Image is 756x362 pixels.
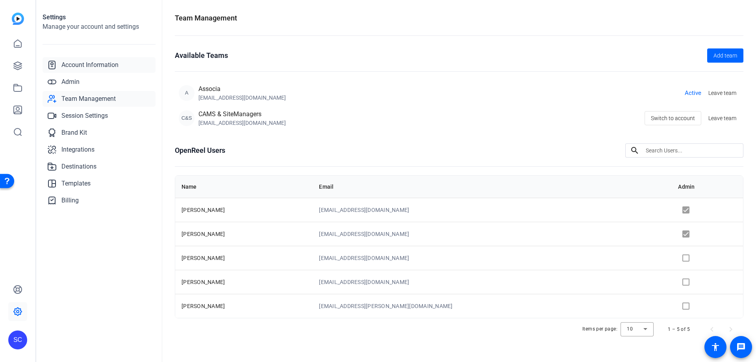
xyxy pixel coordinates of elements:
[672,176,743,198] th: Admin
[61,162,96,171] span: Destinations
[651,111,695,126] span: Switch to account
[182,303,225,309] span: [PERSON_NAME]
[43,159,156,175] a: Destinations
[61,196,79,205] span: Billing
[43,193,156,208] a: Billing
[43,22,156,32] h2: Manage your account and settings
[12,13,24,25] img: blue-gradient.svg
[43,57,156,73] a: Account Information
[175,50,228,61] h1: Available Teams
[198,119,286,127] div: [EMAIL_ADDRESS][DOMAIN_NAME]
[61,94,116,104] span: Team Management
[179,110,195,126] div: C&S
[43,108,156,124] a: Session Settings
[182,207,225,213] span: [PERSON_NAME]
[8,330,27,349] div: SC
[61,128,87,137] span: Brand Kit
[685,89,701,98] span: Active
[708,114,736,123] span: Leave team
[313,176,672,198] th: Email
[179,85,195,101] div: A
[61,111,108,121] span: Session Settings
[43,176,156,191] a: Templates
[705,111,739,125] button: Leave team
[198,94,286,102] div: [EMAIL_ADDRESS][DOMAIN_NAME]
[668,325,690,333] div: 1 – 5 of 5
[736,342,746,352] mat-icon: message
[175,13,237,24] h1: Team Management
[313,198,672,222] td: [EMAIL_ADDRESS][DOMAIN_NAME]
[182,255,225,261] span: [PERSON_NAME]
[182,231,225,237] span: [PERSON_NAME]
[61,145,94,154] span: Integrations
[43,13,156,22] h1: Settings
[582,325,617,333] div: Items per page:
[721,320,740,339] button: Next page
[198,84,286,94] div: Associa
[707,48,743,63] button: Add team
[313,222,672,246] td: [EMAIL_ADDRESS][DOMAIN_NAME]
[313,246,672,270] td: [EMAIL_ADDRESS][DOMAIN_NAME]
[182,279,225,285] span: [PERSON_NAME]
[313,294,672,318] td: [EMAIL_ADDRESS][PERSON_NAME][DOMAIN_NAME]
[198,110,286,119] div: CAMS & SiteManagers
[625,146,644,155] mat-icon: search
[711,342,720,352] mat-icon: accessibility
[645,111,701,125] button: Switch to account
[61,179,91,188] span: Templates
[43,142,156,158] a: Integrations
[43,74,156,90] a: Admin
[61,77,80,87] span: Admin
[175,176,313,198] th: Name
[708,89,736,97] span: Leave team
[43,125,156,141] a: Brand Kit
[175,145,225,156] h1: OpenReel Users
[646,146,737,155] input: Search Users...
[713,52,737,60] span: Add team
[43,91,156,107] a: Team Management
[61,60,119,70] span: Account Information
[313,270,672,294] td: [EMAIL_ADDRESS][DOMAIN_NAME]
[702,320,721,339] button: Previous page
[705,86,739,100] button: Leave team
